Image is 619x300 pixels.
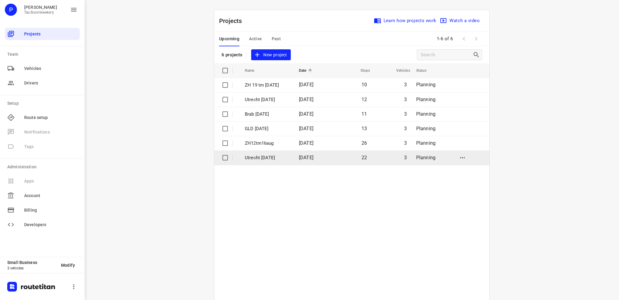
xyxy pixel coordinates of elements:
[404,97,407,102] span: 3
[61,263,75,268] span: Modify
[245,140,290,147] p: ZH12tm16aug
[299,82,313,87] span: [DATE]
[222,52,242,58] p: 6 projects
[24,114,77,121] span: Route setup
[404,82,407,87] span: 3
[5,204,80,216] div: Billing
[245,67,262,74] span: Name
[470,33,482,45] span: Next Page
[249,35,262,43] span: Active
[353,67,370,74] span: Stops
[272,35,281,43] span: Past
[299,67,314,74] span: Date
[5,77,80,89] div: Drivers
[473,51,482,58] div: Search
[219,35,239,43] span: Upcoming
[404,155,407,160] span: 3
[416,82,436,87] span: Planning
[299,155,313,160] span: [DATE]
[5,139,80,154] span: Available only on our Business plan
[245,111,290,118] p: Brab [DATE]
[56,260,80,271] button: Modify
[458,33,470,45] span: Previous Page
[404,111,407,117] span: 3
[299,140,313,146] span: [DATE]
[361,82,367,87] span: 10
[361,140,367,146] span: 26
[5,174,80,188] span: Available only on our Business plan
[361,155,367,160] span: 22
[388,67,410,74] span: Vehicles
[245,154,290,161] p: Utrecht [DATE]
[5,219,80,231] div: Developers
[434,32,455,45] span: 1-6 of 6
[416,126,436,131] span: Planning
[404,126,407,131] span: 3
[404,140,407,146] span: 3
[24,5,57,10] p: Peter Tas
[24,65,77,72] span: Vehicles
[416,140,436,146] span: Planning
[251,49,290,61] button: New project
[416,155,436,160] span: Planning
[299,126,313,131] span: [DATE]
[5,28,80,40] div: Projects
[5,4,17,16] div: P
[299,111,313,117] span: [DATE]
[416,67,435,74] span: Status
[361,126,367,131] span: 13
[361,111,367,117] span: 11
[7,164,80,170] p: Administration
[421,50,473,60] input: Search projects
[219,16,247,25] p: Projects
[245,125,290,132] p: GLD [DATE]
[255,51,287,59] span: New project
[7,100,80,107] p: Setup
[361,97,367,102] span: 12
[5,111,80,124] div: Route setup
[7,260,56,265] p: Small Business
[5,190,80,202] div: Account
[5,62,80,74] div: Vehicles
[24,31,77,37] span: Projects
[5,125,80,139] span: Available only on our Business plan
[24,207,77,213] span: Billing
[416,111,436,117] span: Planning
[24,222,77,228] span: Developers
[7,51,80,58] p: Team
[7,266,56,270] p: 3 vehicles
[24,80,77,86] span: Drivers
[299,97,313,102] span: [DATE]
[24,193,77,199] span: Account
[245,82,290,89] p: ZH 19 tm 23 aug
[24,10,57,15] p: Tas Boomkwekerij
[416,97,436,102] span: Planning
[245,96,290,103] p: Utrecht 22 aug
